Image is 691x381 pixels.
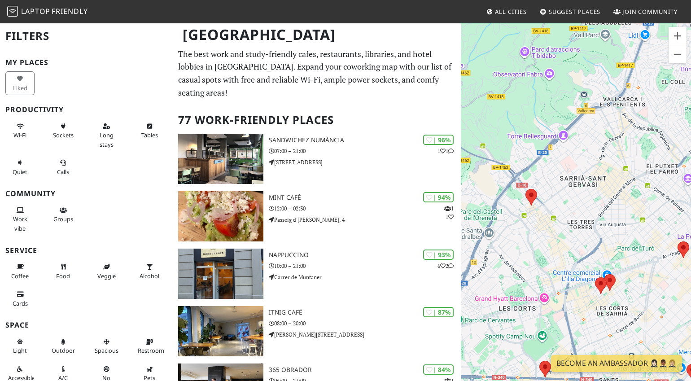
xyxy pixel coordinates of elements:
[53,215,73,223] span: Group tables
[178,48,455,99] p: The best work and study-friendly cafes, restaurants, libraries, and hotel lobbies in [GEOGRAPHIC_...
[269,366,461,374] h3: 365 Obrador
[5,287,35,311] button: Cards
[13,131,26,139] span: Stable Wi-Fi
[95,346,118,355] span: Spacious
[173,134,461,184] a: SandwiChez Numància | 96% 11 SandwiChez Numància 07:00 – 21:00 [STREET_ADDRESS]
[92,334,121,358] button: Spacious
[536,4,604,20] a: Suggest Places
[173,306,461,356] a: Itnig Café | 87% Itnig Café 08:00 – 20:00 [PERSON_NAME][STREET_ADDRESS]
[423,192,454,202] div: | 94%
[178,249,263,299] img: Nappuccino
[269,158,461,166] p: [STREET_ADDRESS]
[444,204,454,221] p: 1 1
[57,168,69,176] span: Video/audio calls
[13,168,27,176] span: Quiet
[5,203,35,236] button: Work vibe
[178,134,263,184] img: SandwiChez Numància
[52,346,75,355] span: Outdoor area
[269,215,461,224] p: Passeig d'[PERSON_NAME], 4
[48,259,78,283] button: Food
[92,259,121,283] button: Veggie
[178,191,263,241] img: Mint Café
[48,334,78,358] button: Outdoor
[7,6,18,17] img: LaptopFriendly
[269,330,461,339] p: [PERSON_NAME][STREET_ADDRESS]
[56,272,70,280] span: Food
[5,119,35,143] button: Wi-Fi
[495,8,527,16] span: All Cities
[178,106,455,134] h2: 77 Work-Friendly Places
[141,131,158,139] span: Work-friendly tables
[173,191,461,241] a: Mint Café | 94% 11 Mint Café 12:00 – 02:30 Passeig d'[PERSON_NAME], 4
[48,155,78,179] button: Calls
[269,309,461,316] h3: Itnig Café
[52,6,87,16] span: Friendly
[269,194,461,201] h3: Mint Café
[5,321,167,329] h3: Space
[100,131,114,148] span: Long stays
[551,355,682,372] a: Become an Ambassador 🤵🏻‍♀️🤵🏾‍♂️🤵🏼‍♀️
[423,250,454,260] div: | 93%
[423,364,454,375] div: | 84%
[5,155,35,179] button: Quiet
[97,272,116,280] span: Veggie
[135,119,164,143] button: Tables
[5,189,167,198] h3: Community
[622,8,678,16] span: Join Community
[269,251,461,259] h3: Nappuccino
[269,319,461,328] p: 08:00 – 20:00
[669,27,687,45] button: Zoom in
[48,119,78,143] button: Sockets
[269,273,461,281] p: Carrer de Muntaner
[482,4,530,20] a: All Cities
[269,136,461,144] h3: SandwiChez Numància
[437,262,454,270] p: 6 2
[178,306,263,356] img: Itnig Café
[549,8,601,16] span: Suggest Places
[13,346,27,355] span: Natural light
[135,334,164,358] button: Restroom
[53,131,74,139] span: Power sockets
[92,119,121,152] button: Long stays
[138,346,164,355] span: Restroom
[5,58,167,67] h3: My Places
[269,147,461,155] p: 07:00 – 21:00
[5,334,35,358] button: Light
[5,22,167,50] h2: Filters
[175,22,459,47] h1: [GEOGRAPHIC_DATA]
[135,259,164,283] button: Alcohol
[48,203,78,227] button: Groups
[173,249,461,299] a: Nappuccino | 93% 62 Nappuccino 10:00 – 21:00 Carrer de Muntaner
[13,215,27,232] span: People working
[140,272,159,280] span: Alcohol
[5,246,167,255] h3: Service
[437,147,454,155] p: 1 1
[5,105,167,114] h3: Productivity
[7,4,88,20] a: LaptopFriendly LaptopFriendly
[269,204,461,213] p: 12:00 – 02:30
[269,262,461,270] p: 10:00 – 21:00
[5,259,35,283] button: Coffee
[610,4,681,20] a: Join Community
[21,6,50,16] span: Laptop
[13,299,28,307] span: Credit cards
[423,307,454,317] div: | 87%
[423,135,454,145] div: | 96%
[669,45,687,63] button: Zoom out
[11,272,29,280] span: Coffee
